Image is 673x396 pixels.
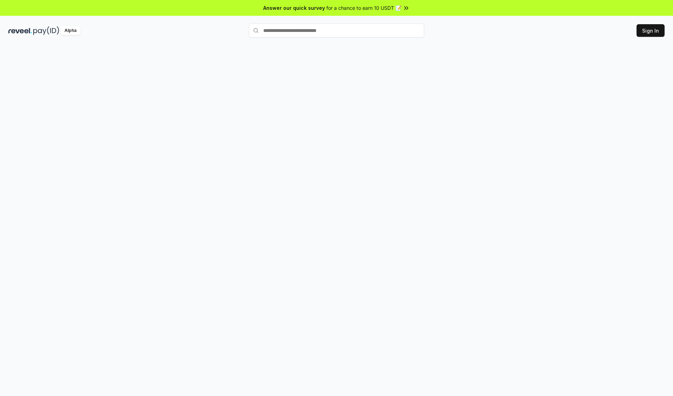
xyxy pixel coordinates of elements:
button: Sign In [637,24,665,37]
img: pay_id [33,26,59,35]
img: reveel_dark [8,26,32,35]
span: for a chance to earn 10 USDT 📝 [326,4,401,12]
div: Alpha [61,26,80,35]
span: Answer our quick survey [263,4,325,12]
